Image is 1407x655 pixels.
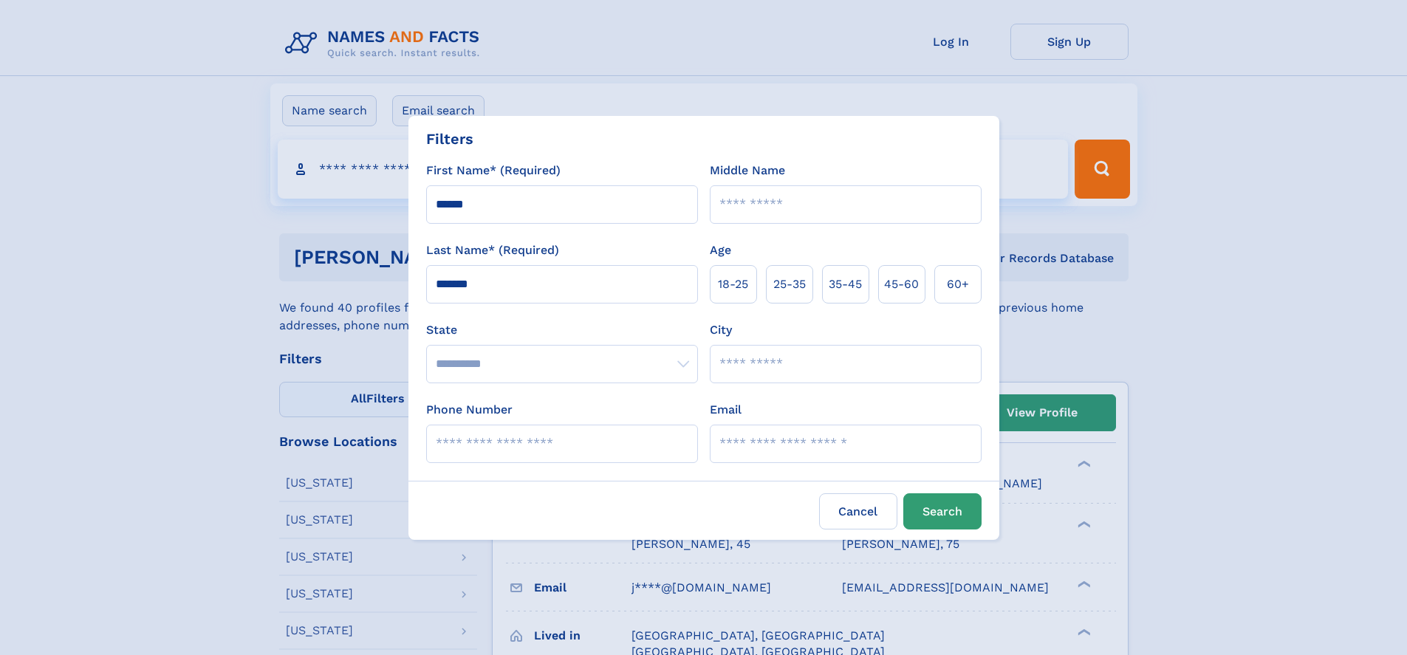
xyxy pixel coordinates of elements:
span: 35‑45 [829,275,862,293]
label: Cancel [819,493,897,529]
label: Phone Number [426,401,513,419]
span: 60+ [947,275,969,293]
label: City [710,321,732,339]
label: Last Name* (Required) [426,241,559,259]
label: Age [710,241,731,259]
label: State [426,321,698,339]
label: Email [710,401,742,419]
div: Filters [426,128,473,150]
button: Search [903,493,982,529]
span: 18‑25 [718,275,748,293]
span: 45‑60 [884,275,919,293]
label: Middle Name [710,162,785,179]
span: 25‑35 [773,275,806,293]
label: First Name* (Required) [426,162,561,179]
